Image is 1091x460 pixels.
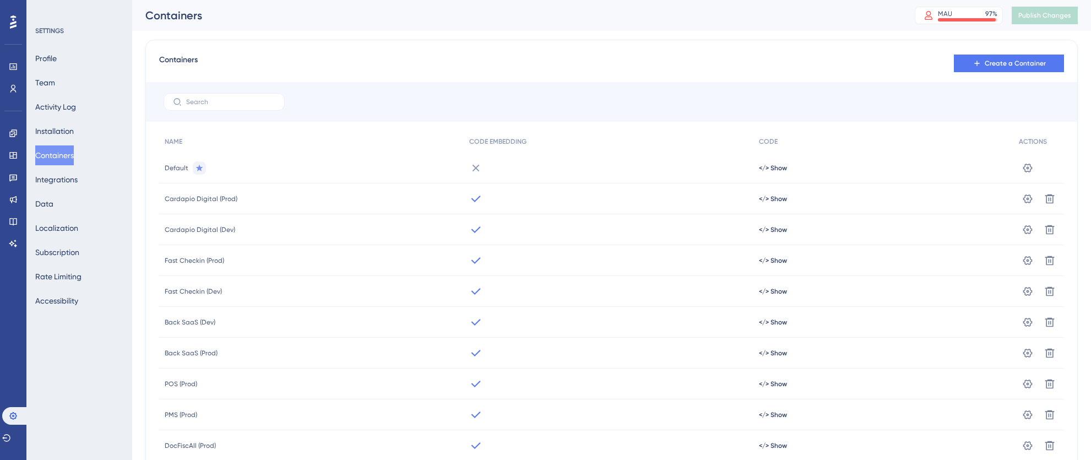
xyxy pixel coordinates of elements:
[165,256,224,265] span: Fast Checkin (Prod)
[165,225,235,234] span: Cardapio Digital (Dev)
[145,8,887,23] div: Containers
[35,97,76,117] button: Activity Log
[35,145,74,165] button: Containers
[35,73,55,93] button: Team
[165,194,237,203] span: Cardapio Digital (Prod)
[759,410,787,419] button: </> Show
[759,349,787,358] button: </> Show
[35,48,57,68] button: Profile
[165,380,197,388] span: POS (Prod)
[985,59,1046,68] span: Create a Container
[759,194,787,203] button: </> Show
[165,287,222,296] span: Fast Checkin (Dev)
[759,256,787,265] button: </> Show
[35,26,124,35] div: SETTINGS
[759,225,787,234] button: </> Show
[186,98,275,106] input: Search
[759,441,787,450] button: </> Show
[165,164,188,172] span: Default
[759,380,787,388] button: </> Show
[35,121,74,141] button: Installation
[35,218,78,238] button: Localization
[759,164,787,172] button: </> Show
[35,267,82,286] button: Rate Limiting
[759,287,787,296] button: </> Show
[159,53,198,73] span: Containers
[165,137,182,146] span: NAME
[35,291,78,311] button: Accessibility
[165,349,218,358] span: Back SaaS (Prod)
[938,9,952,18] div: MAU
[1012,7,1078,24] button: Publish Changes
[165,318,215,327] span: Back SaaS (Dev)
[165,441,216,450] span: DocFiscAll (Prod)
[1018,11,1071,20] span: Publish Changes
[759,137,778,146] span: CODE
[35,194,53,214] button: Data
[1019,137,1047,146] span: ACTIONS
[985,9,997,18] div: 97 %
[165,410,197,419] span: PMS (Prod)
[35,242,79,262] button: Subscription
[469,137,526,146] span: CODE EMBEDDING
[759,318,787,327] button: </> Show
[35,170,78,190] button: Integrations
[954,55,1064,72] button: Create a Container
